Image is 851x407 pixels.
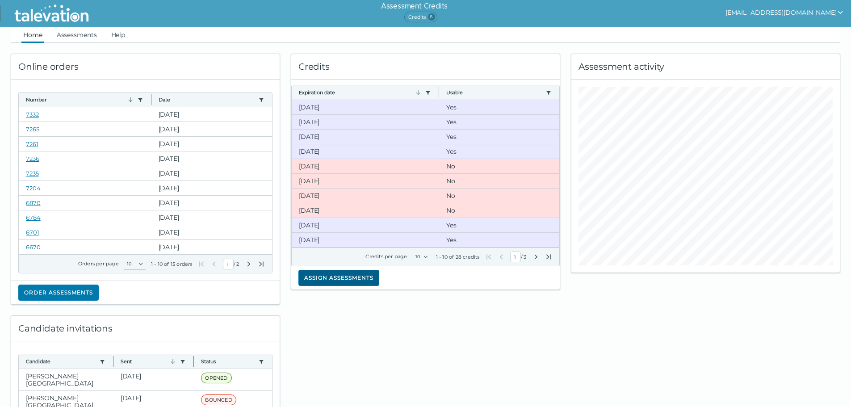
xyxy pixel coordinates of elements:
[523,253,527,260] span: Total Pages
[201,394,236,405] span: BOUNCED
[26,243,41,251] a: 6670
[298,270,379,286] button: Assign assessments
[436,253,480,260] div: 1 - 10 of 28 credits
[292,159,439,173] clr-dg-cell: [DATE]
[439,130,559,144] clr-dg-cell: Yes
[299,89,422,96] button: Expiration date
[78,260,119,267] label: Orders per page
[11,2,92,25] img: Talevation_Logo_Transparent_white.png
[485,252,552,262] div: /
[151,151,272,166] clr-dg-cell: [DATE]
[446,89,542,96] button: Usable
[151,181,272,195] clr-dg-cell: [DATE]
[11,54,280,80] div: Online orders
[510,252,521,262] input: Current Page
[210,260,218,268] button: Previous Page
[498,253,505,260] button: Previous Page
[26,96,134,103] button: Number
[381,1,448,12] h6: Assessment Credits
[439,174,559,188] clr-dg-cell: No
[109,27,127,43] a: Help
[151,107,272,122] clr-dg-cell: [DATE]
[201,358,255,365] button: Status
[26,185,41,192] a: 7204
[292,100,439,114] clr-dg-cell: [DATE]
[292,189,439,203] clr-dg-cell: [DATE]
[159,96,256,103] button: Date
[428,13,435,21] span: 6
[365,253,407,260] label: Credits per page
[201,373,231,383] span: OPENED
[725,7,844,18] button: show user actions
[26,126,39,133] a: 7265
[439,100,559,114] clr-dg-cell: Yes
[191,352,197,371] button: Column resize handle
[151,137,272,151] clr-dg-cell: [DATE]
[545,253,552,260] button: Last Page
[439,144,559,159] clr-dg-cell: Yes
[26,170,39,177] a: 7235
[121,358,177,365] button: Sent
[18,285,99,301] button: Order assessments
[26,358,96,365] button: Candidate
[571,54,840,80] div: Assessment activity
[26,140,38,147] a: 7261
[235,260,240,268] span: Total Pages
[292,115,439,129] clr-dg-cell: [DATE]
[439,233,559,247] clr-dg-cell: Yes
[439,159,559,173] clr-dg-cell: No
[532,253,540,260] button: Next Page
[223,259,234,269] input: Current Page
[198,259,265,269] div: /
[151,166,272,180] clr-dg-cell: [DATE]
[439,115,559,129] clr-dg-cell: Yes
[439,203,559,218] clr-dg-cell: No
[404,12,437,22] span: Credits
[151,196,272,210] clr-dg-cell: [DATE]
[110,352,116,371] button: Column resize handle
[19,369,113,390] clr-dg-cell: [PERSON_NAME][GEOGRAPHIC_DATA]
[11,316,280,341] div: Candidate invitations
[292,218,439,232] clr-dg-cell: [DATE]
[151,210,272,225] clr-dg-cell: [DATE]
[26,155,39,162] a: 7236
[292,233,439,247] clr-dg-cell: [DATE]
[55,27,99,43] a: Assessments
[292,203,439,218] clr-dg-cell: [DATE]
[436,83,442,102] button: Column resize handle
[26,111,39,118] a: 7332
[113,369,194,390] clr-dg-cell: [DATE]
[292,144,439,159] clr-dg-cell: [DATE]
[291,54,560,80] div: Credits
[485,253,492,260] button: First Page
[198,260,205,268] button: First Page
[151,260,193,268] div: 1 - 10 of 15 orders
[21,27,44,43] a: Home
[292,130,439,144] clr-dg-cell: [DATE]
[148,90,154,109] button: Column resize handle
[292,174,439,188] clr-dg-cell: [DATE]
[439,218,559,232] clr-dg-cell: Yes
[26,229,39,236] a: 6701
[151,240,272,254] clr-dg-cell: [DATE]
[245,260,252,268] button: Next Page
[26,199,41,206] a: 6870
[151,225,272,239] clr-dg-cell: [DATE]
[26,214,41,221] a: 6784
[258,260,265,268] button: Last Page
[151,122,272,136] clr-dg-cell: [DATE]
[439,189,559,203] clr-dg-cell: No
